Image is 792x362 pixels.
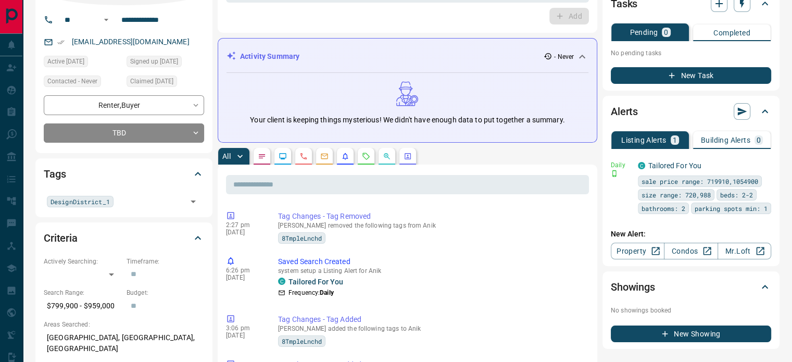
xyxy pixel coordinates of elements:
h2: Tags [44,166,66,182]
p: New Alert: [611,229,771,240]
a: Property [611,243,664,259]
span: size range: 720,988 [642,190,711,200]
p: Your client is keeping things mysterious! We didn't have enough data to put together a summary. [250,115,564,126]
p: 0 [664,29,668,36]
span: Active [DATE] [47,56,84,67]
p: Activity Summary [240,51,299,62]
div: condos.ca [278,278,285,285]
p: No showings booked [611,306,771,315]
span: beds: 2-2 [720,190,753,200]
svg: Agent Actions [404,152,412,160]
a: [EMAIL_ADDRESS][DOMAIN_NAME] [72,38,190,46]
div: Fri Dec 03 2021 [44,56,121,70]
div: TBD [44,123,204,143]
p: 0 [757,136,761,144]
span: Contacted - Never [47,76,97,86]
span: 8TmpleLnchd [282,233,322,243]
span: DesignDistrict_1 [51,196,110,207]
strong: Daily [320,289,334,296]
p: Frequency: [288,288,334,297]
svg: Requests [362,152,370,160]
p: [DATE] [226,274,262,281]
svg: Push Notification Only [611,170,618,177]
p: Budget: [127,288,204,297]
div: Renter , Buyer [44,95,204,115]
span: Claimed [DATE] [130,76,173,86]
p: Tag Changes - Tag Added [278,314,585,325]
button: New Task [611,67,771,84]
span: sale price range: 719910,1054900 [642,176,758,186]
p: Listing Alerts [621,136,667,144]
div: Tags [44,161,204,186]
svg: Email Verified [57,39,65,46]
h2: Criteria [44,230,78,246]
div: condos.ca [638,162,645,169]
button: Open [186,194,200,209]
a: Condos [664,243,718,259]
svg: Emails [320,152,329,160]
svg: Opportunities [383,152,391,160]
p: Daily [611,160,632,170]
button: New Showing [611,326,771,342]
p: 3:06 pm [226,324,262,332]
a: Mr.Loft [718,243,771,259]
p: Areas Searched: [44,320,204,329]
h2: Alerts [611,103,638,120]
p: 2:27 pm [226,221,262,229]
p: 6:26 pm [226,267,262,274]
a: Tailored For You [648,161,701,170]
svg: Calls [299,152,308,160]
p: Timeframe: [127,257,204,266]
svg: Notes [258,152,266,160]
p: Building Alerts [701,136,750,144]
p: Saved Search Created [278,256,585,267]
span: bathrooms: 2 [642,203,685,214]
p: [GEOGRAPHIC_DATA], [GEOGRAPHIC_DATA], [GEOGRAPHIC_DATA] [44,329,204,357]
p: No pending tasks [611,45,771,61]
svg: Lead Browsing Activity [279,152,287,160]
button: Open [100,14,112,26]
h2: Showings [611,279,655,295]
p: [PERSON_NAME] added the following tags to Anik [278,325,585,332]
span: 8TmpleLnchd [282,336,322,346]
span: Signed up [DATE] [130,56,178,67]
div: Alerts [611,99,771,124]
p: Tag Changes - Tag Removed [278,211,585,222]
p: 1 [673,136,677,144]
p: Search Range: [44,288,121,297]
div: Thu Aug 04 2016 [127,56,204,70]
div: Activity Summary- Never [227,47,588,66]
p: Pending [630,29,658,36]
p: [DATE] [226,229,262,236]
p: Completed [713,29,750,36]
svg: Listing Alerts [341,152,349,160]
a: Tailored For You [288,278,343,286]
p: All [222,153,231,160]
div: Thu Aug 04 2016 [127,76,204,90]
span: parking spots min: 1 [695,203,768,214]
p: system setup a Listing Alert for Anik [278,267,585,274]
p: $799,900 - $959,000 [44,297,121,315]
p: [DATE] [226,332,262,339]
p: Actively Searching: [44,257,121,266]
div: Criteria [44,226,204,251]
p: - Never [554,52,574,61]
p: [PERSON_NAME] removed the following tags from Anik [278,222,585,229]
div: Showings [611,274,771,299]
